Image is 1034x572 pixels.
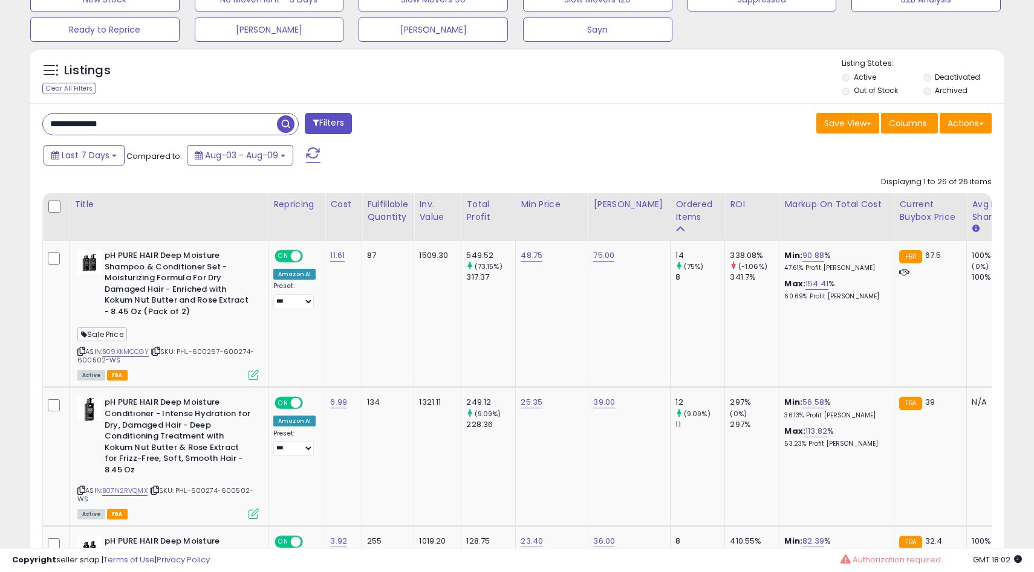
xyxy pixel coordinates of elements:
a: B07N2RVQMX [102,486,148,496]
div: Title [74,198,263,211]
a: Privacy Policy [157,554,210,565]
span: 32.4 [925,535,943,547]
span: | SKU: PHL-600274-600502-WS [77,486,253,504]
div: 317.37 [466,272,515,283]
a: 25.35 [521,396,542,408]
span: All listings currently available for purchase on Amazon [77,370,105,381]
span: Columns [889,117,927,129]
button: Filters [305,113,352,134]
div: 12 [675,397,724,408]
div: 1509.30 [419,250,452,261]
a: 90.88 [802,249,824,262]
div: 100% [972,272,1021,283]
button: [PERSON_NAME] [359,18,508,42]
div: 134 [367,397,405,408]
p: 53.23% Profit [PERSON_NAME] [784,440,885,448]
a: 39.00 [593,396,615,408]
div: 549.52 [466,250,515,261]
div: [PERSON_NAME] [593,198,665,211]
small: FBA [899,397,922,410]
div: Current Buybox Price [899,198,961,223]
button: Sayn [523,18,672,42]
div: 228.36 [466,419,515,430]
p: 60.69% Profit [PERSON_NAME] [784,292,885,301]
small: (0%) [972,262,989,271]
span: Aug-03 - Aug-09 [205,149,278,161]
div: Amazon AI [273,269,316,280]
div: Ordered Items [675,198,720,223]
div: Avg BB Share [972,198,1016,223]
div: 100% [972,250,1021,261]
a: 48.75 [521,249,542,262]
label: Out of Stock [854,85,898,95]
div: 410.55% [730,536,779,547]
span: | SKU: PHL-600267-600274-600502-WS [77,347,254,365]
a: 75.00 [593,249,614,262]
h5: Listings [64,62,111,79]
a: Terms of Use [103,554,155,565]
a: B09XKMCCGY [102,347,149,357]
div: Repricing [273,198,320,211]
small: (73.15%) [475,262,502,271]
a: 6.99 [330,396,347,408]
div: Amazon AI [273,416,316,426]
a: 113.82 [805,425,827,437]
b: Min: [784,535,802,547]
div: 8 [675,272,724,283]
div: Fulfillable Quantity [367,198,409,223]
span: 67.5 [925,249,941,261]
button: [PERSON_NAME] [195,18,344,42]
button: Ready to Reprice [30,18,180,42]
a: 36.00 [593,535,615,547]
a: 3.92 [330,535,347,547]
div: Clear All Filters [42,83,96,94]
span: OFF [301,398,320,408]
button: Last 7 Days [44,145,125,165]
div: 128.75 [466,536,515,547]
div: Cost [330,198,357,211]
span: 39 [925,396,935,408]
b: Min: [784,396,802,408]
div: % [784,250,885,272]
button: Columns [881,113,938,133]
small: (9.09%) [475,409,501,419]
img: 316yz8LO3GL._SL40_.jpg [77,250,102,274]
button: Actions [940,113,992,133]
div: 14 [675,250,724,261]
div: Preset: [273,429,316,457]
th: The percentage added to the cost of goods (COGS) that forms the calculator for Min & Max prices. [779,193,894,241]
a: 23.40 [521,535,543,547]
div: seller snap | | [12,554,210,566]
div: Displaying 1 to 26 of 26 items [881,176,992,188]
b: Max: [784,425,805,437]
div: ROI [730,198,774,211]
div: 297% [730,397,779,408]
label: Active [854,72,876,82]
div: 297% [730,419,779,430]
img: 318pcdkf07L._SL40_.jpg [77,536,102,560]
div: 11 [675,419,724,430]
span: Sale Price [77,327,127,341]
a: 154.41 [805,278,828,290]
a: 82.39 [802,535,824,547]
span: ON [276,398,291,408]
div: Inv. value [419,198,456,223]
span: 2025-08-17 18:02 GMT [973,554,1022,565]
span: OFF [301,251,320,262]
small: (-1.06%) [738,262,767,271]
span: Authorization required [853,554,941,565]
span: ON [276,251,291,262]
small: (9.09%) [684,409,710,419]
label: Deactivated [935,72,980,82]
div: 100% [972,536,1021,547]
div: ASIN: [77,397,259,518]
small: FBA [899,250,922,263]
div: 1321.11 [419,397,452,408]
div: 249.12 [466,397,515,408]
span: FBA [107,509,128,519]
small: FBA [899,536,922,549]
strong: Copyright [12,554,56,565]
span: Compared to: [126,150,182,162]
p: Listing States: [842,58,1003,69]
img: 41PLy+7I1CL._SL40_.jpg [77,397,102,421]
